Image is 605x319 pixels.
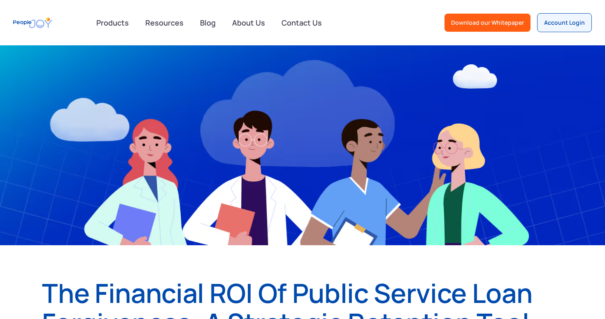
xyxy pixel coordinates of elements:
[544,19,585,27] div: Account Login
[444,14,531,32] a: Download our Whitepaper
[451,19,524,27] div: Download our Whitepaper
[537,13,592,32] a: Account Login
[277,14,327,32] a: Contact Us
[140,14,188,32] a: Resources
[195,14,221,32] a: Blog
[227,14,270,32] a: About Us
